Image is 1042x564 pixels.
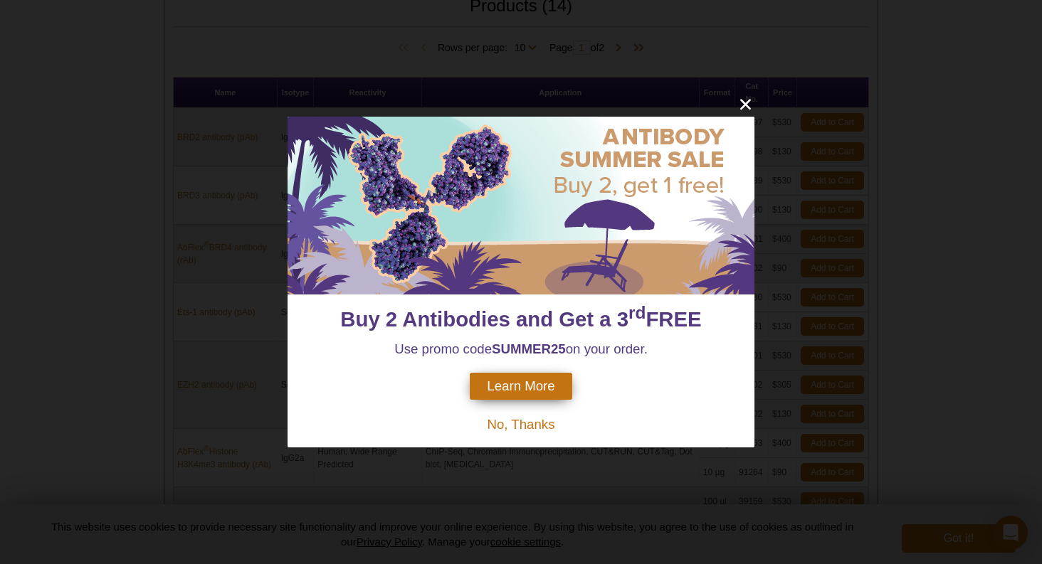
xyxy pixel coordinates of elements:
[737,95,754,113] button: close
[628,304,646,323] sup: rd
[487,417,554,432] span: No, Thanks
[340,307,701,331] span: Buy 2 Antibodies and Get a 3 FREE
[394,341,648,356] span: Use promo code on your order.
[492,341,566,356] strong: SUMMER25
[487,378,554,394] span: Learn More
